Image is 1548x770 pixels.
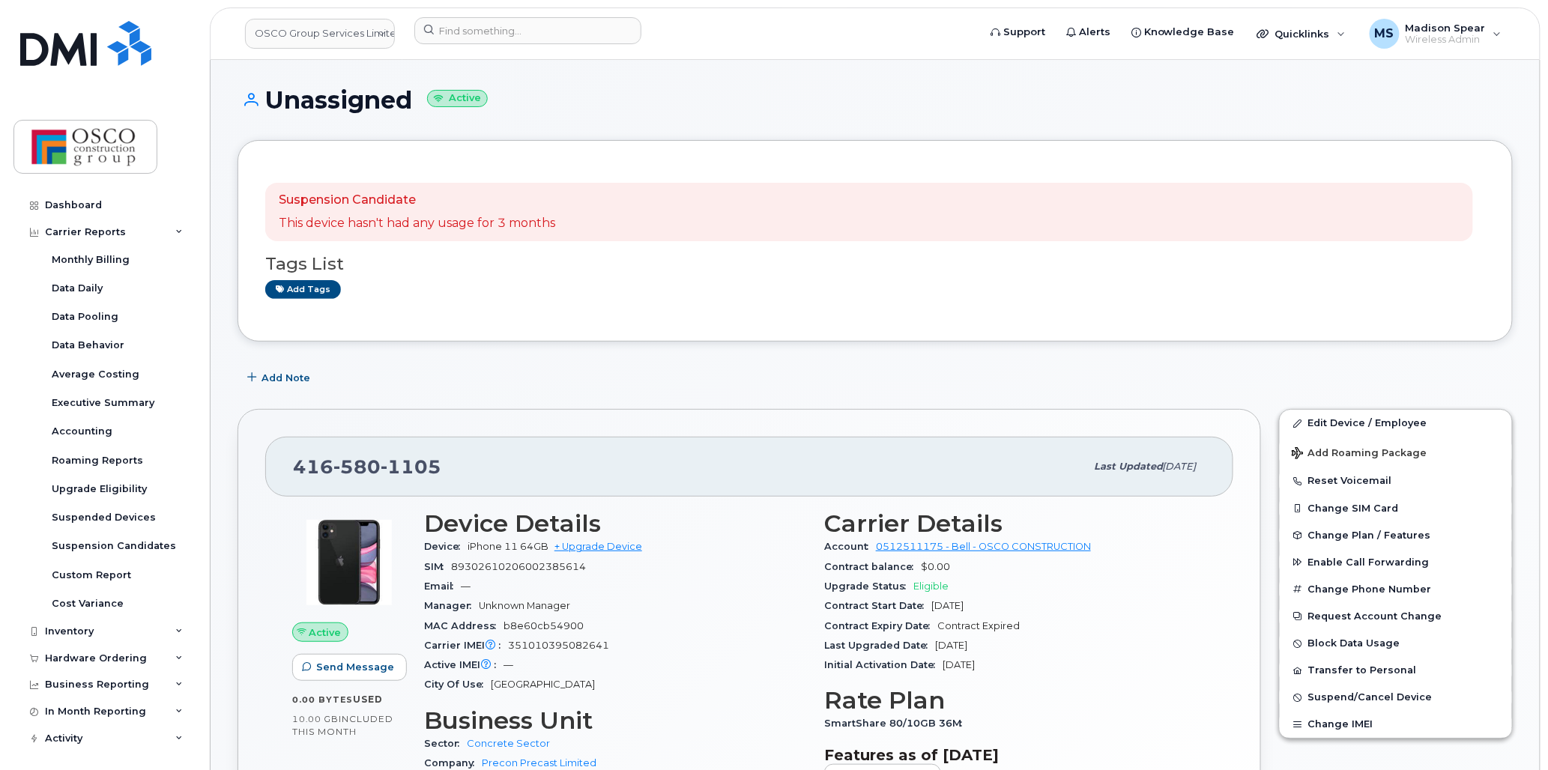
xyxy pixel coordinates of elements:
[238,87,1513,113] h1: Unassigned
[304,518,394,607] img: iPhone_11.jpg
[424,659,504,670] span: Active IMEI
[1280,410,1512,437] a: Edit Device / Employee
[353,694,383,705] span: used
[1308,557,1430,568] span: Enable Call Forwarding
[1280,467,1512,494] button: Reset Voicemail
[1280,576,1512,603] button: Change Phone Number
[1094,461,1163,472] span: Last updated
[238,364,323,391] button: Add Note
[1163,461,1197,472] span: [DATE]
[824,640,935,651] span: Last Upgraded Date
[824,541,876,552] span: Account
[424,600,479,611] span: Manager
[1280,603,1512,630] button: Request Account Change
[1280,495,1512,522] button: Change SIM Card
[824,687,1206,714] h3: Rate Plan
[292,713,393,738] span: included this month
[1308,530,1431,541] span: Change Plan / Features
[824,746,1206,764] h3: Features as of [DATE]
[292,714,339,724] span: 10.00 GB
[1308,692,1433,703] span: Suspend/Cancel Device
[424,757,482,769] span: Company
[279,192,555,209] p: Suspension Candidate
[424,738,467,749] span: Sector
[935,640,967,651] span: [DATE]
[824,620,937,631] span: Contract Expiry Date
[913,580,949,592] span: Eligible
[824,561,921,572] span: Contract balance
[937,620,1020,631] span: Contract Expired
[381,455,441,478] span: 1105
[931,600,964,611] span: [DATE]
[479,600,570,611] span: Unknown Manager
[424,561,451,572] span: SIM
[461,580,471,592] span: —
[279,215,555,232] p: This device hasn't had any usage for 3 months
[265,255,1485,273] h3: Tags List
[424,707,806,734] h3: Business Unit
[424,679,491,690] span: City Of Use
[424,510,806,537] h3: Device Details
[1280,684,1512,711] button: Suspend/Cancel Device
[943,659,975,670] span: [DATE]
[921,561,950,572] span: $0.00
[1280,437,1512,467] button: Add Roaming Package
[316,660,394,674] span: Send Message
[1280,522,1512,549] button: Change Plan / Features
[451,561,586,572] span: 89302610206002385614
[824,600,931,611] span: Contract Start Date
[504,620,584,631] span: b8e60cb54900
[1280,657,1512,684] button: Transfer to Personal
[265,280,341,299] a: Add tags
[424,640,508,651] span: Carrier IMEI
[424,580,461,592] span: Email
[824,718,970,729] span: SmartShare 80/10GB 36M
[876,541,1091,552] a: 0512511175 - Bell - OSCO CONSTRUCTION
[1280,630,1512,657] button: Block Data Usage
[1280,549,1512,576] button: Enable Call Forwarding
[504,659,513,670] span: —
[824,580,913,592] span: Upgrade Status
[554,541,642,552] a: + Upgrade Device
[309,625,342,640] span: Active
[293,455,441,478] span: 416
[1280,711,1512,738] button: Change IMEI
[824,659,943,670] span: Initial Activation Date
[261,371,310,385] span: Add Note
[424,620,504,631] span: MAC Address
[333,455,381,478] span: 580
[1292,447,1427,461] span: Add Roaming Package
[482,757,596,769] a: Precon Precast Limited
[427,90,488,107] small: Active
[424,541,468,552] span: Device
[292,694,353,705] span: 0.00 Bytes
[491,679,595,690] span: [GEOGRAPHIC_DATA]
[824,510,1206,537] h3: Carrier Details
[292,654,407,681] button: Send Message
[508,640,609,651] span: 351010395082641
[468,541,548,552] span: iPhone 11 64GB
[467,738,550,749] a: Concrete Sector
